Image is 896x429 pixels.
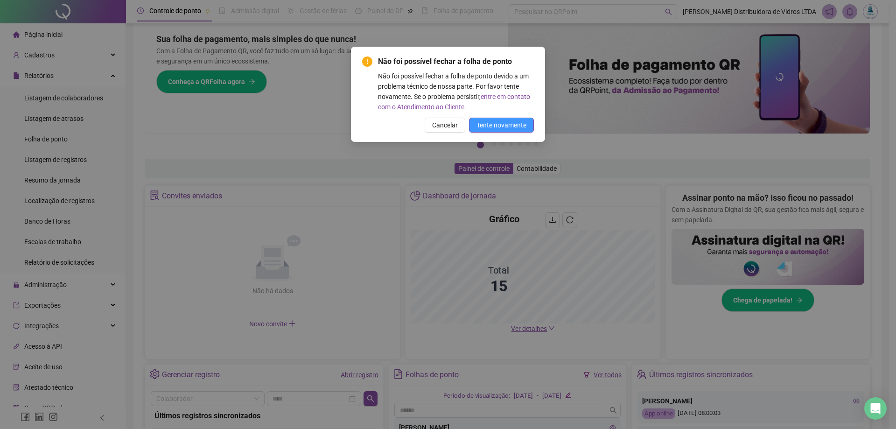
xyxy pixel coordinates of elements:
div: Open Intercom Messenger [864,397,887,420]
span: Não foi possível fechar a folha de ponto [378,56,534,67]
span: Tente novamente [476,120,526,130]
button: Tente novamente [469,118,534,133]
span: Cancelar [432,120,458,130]
span: Não foi possível fechar a folha de ponto devido a um problema técnico de nossa parte. Por favor t... [378,72,529,100]
span: exclamation-circle [362,56,372,67]
button: Cancelar [425,118,465,133]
